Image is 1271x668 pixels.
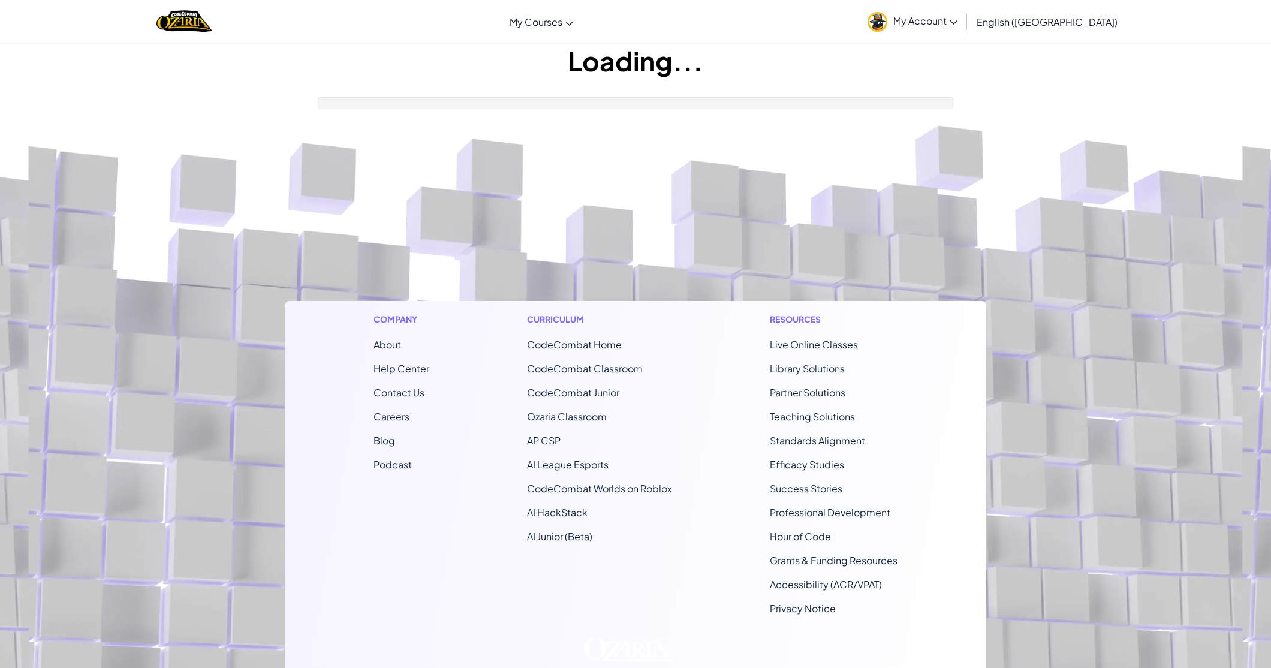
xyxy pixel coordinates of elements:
[770,362,845,375] a: Library Solutions
[770,410,855,423] a: Teaching Solutions
[374,362,429,375] a: Help Center
[527,313,672,326] h1: Curriculum
[770,386,845,399] a: Partner Solutions
[770,338,858,351] a: Live Online Classes
[770,482,842,495] a: Success Stories
[527,410,607,423] a: Ozaria Classroom
[374,458,412,471] a: Podcast
[893,14,957,27] span: My Account
[770,554,897,567] a: Grants & Funding Resources
[374,338,401,351] a: About
[584,637,674,661] img: Ozaria logo
[770,458,844,471] a: Efficacy Studies
[770,506,890,519] a: Professional Development
[527,434,561,447] a: AP CSP
[374,434,395,447] a: Blog
[527,482,672,495] a: CodeCombat Worlds on Roblox
[374,313,429,326] h1: Company
[527,506,588,519] a: AI HackStack
[504,5,579,38] a: My Courses
[527,458,609,471] a: AI League Esports
[770,434,865,447] a: Standards Alignment
[770,530,831,543] a: Hour of Code
[770,578,882,591] a: Accessibility (ACR/VPAT)
[156,9,212,34] img: Home
[527,530,592,543] a: AI Junior (Beta)
[868,12,887,32] img: avatar
[156,9,212,34] a: Ozaria by CodeCombat logo
[510,16,562,28] span: My Courses
[374,410,409,423] a: Careers
[770,602,836,615] a: Privacy Notice
[971,5,1124,38] a: English ([GEOGRAPHIC_DATA])
[862,2,963,40] a: My Account
[527,362,643,375] a: CodeCombat Classroom
[527,386,619,399] a: CodeCombat Junior
[374,386,424,399] span: Contact Us
[977,16,1118,28] span: English ([GEOGRAPHIC_DATA])
[770,313,897,326] h1: Resources
[527,338,622,351] span: CodeCombat Home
